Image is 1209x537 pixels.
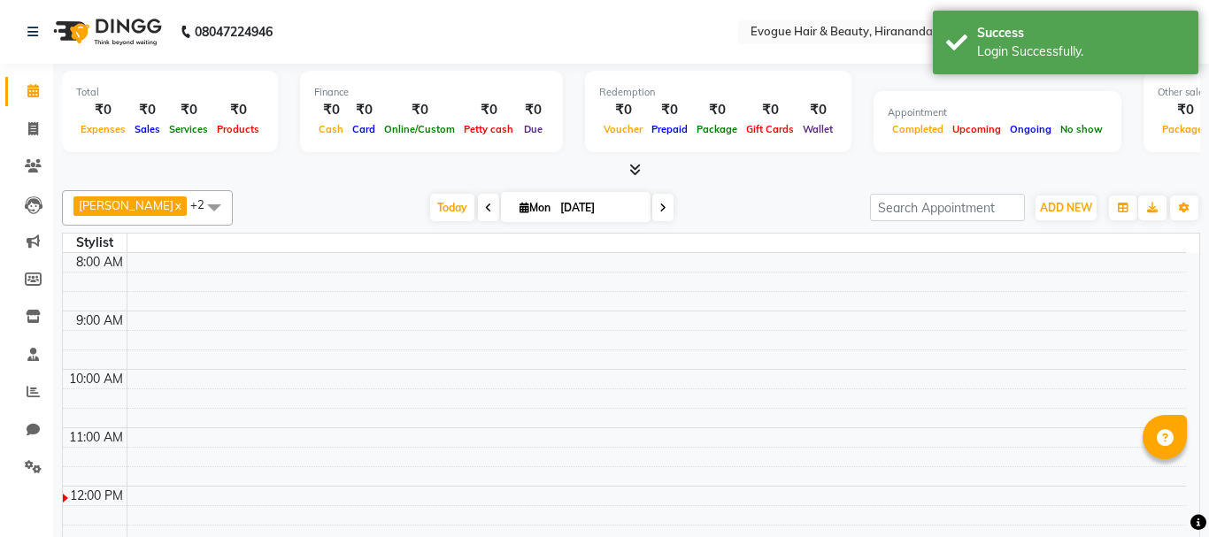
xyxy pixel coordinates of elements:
[742,123,798,135] span: Gift Cards
[212,100,264,120] div: ₹0
[515,201,555,214] span: Mon
[1056,123,1107,135] span: No show
[599,85,837,100] div: Redemption
[1036,196,1097,220] button: ADD NEW
[870,194,1025,221] input: Search Appointment
[888,123,948,135] span: Completed
[977,42,1185,61] div: Login Successfully.
[348,123,380,135] span: Card
[430,194,474,221] span: Today
[647,100,692,120] div: ₹0
[798,100,837,120] div: ₹0
[195,7,273,57] b: 08047224946
[66,487,127,505] div: 12:00 PM
[599,123,647,135] span: Voucher
[1005,123,1056,135] span: Ongoing
[380,100,459,120] div: ₹0
[45,7,166,57] img: logo
[380,123,459,135] span: Online/Custom
[314,123,348,135] span: Cash
[647,123,692,135] span: Prepaid
[165,100,212,120] div: ₹0
[314,85,549,100] div: Finance
[1040,201,1092,214] span: ADD NEW
[65,370,127,388] div: 10:00 AM
[190,197,218,211] span: +2
[520,123,547,135] span: Due
[76,123,130,135] span: Expenses
[130,123,165,135] span: Sales
[977,24,1185,42] div: Success
[599,100,647,120] div: ₹0
[518,100,549,120] div: ₹0
[73,253,127,272] div: 8:00 AM
[798,123,837,135] span: Wallet
[130,100,165,120] div: ₹0
[76,85,264,100] div: Total
[73,311,127,330] div: 9:00 AM
[555,195,643,221] input: 2025-09-01
[165,123,212,135] span: Services
[692,123,742,135] span: Package
[459,123,518,135] span: Petty cash
[65,428,127,447] div: 11:00 AM
[212,123,264,135] span: Products
[76,100,130,120] div: ₹0
[948,123,1005,135] span: Upcoming
[742,100,798,120] div: ₹0
[459,100,518,120] div: ₹0
[888,105,1107,120] div: Appointment
[348,100,380,120] div: ₹0
[314,100,348,120] div: ₹0
[63,234,127,252] div: Stylist
[79,198,173,212] span: [PERSON_NAME]
[173,198,181,212] a: x
[692,100,742,120] div: ₹0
